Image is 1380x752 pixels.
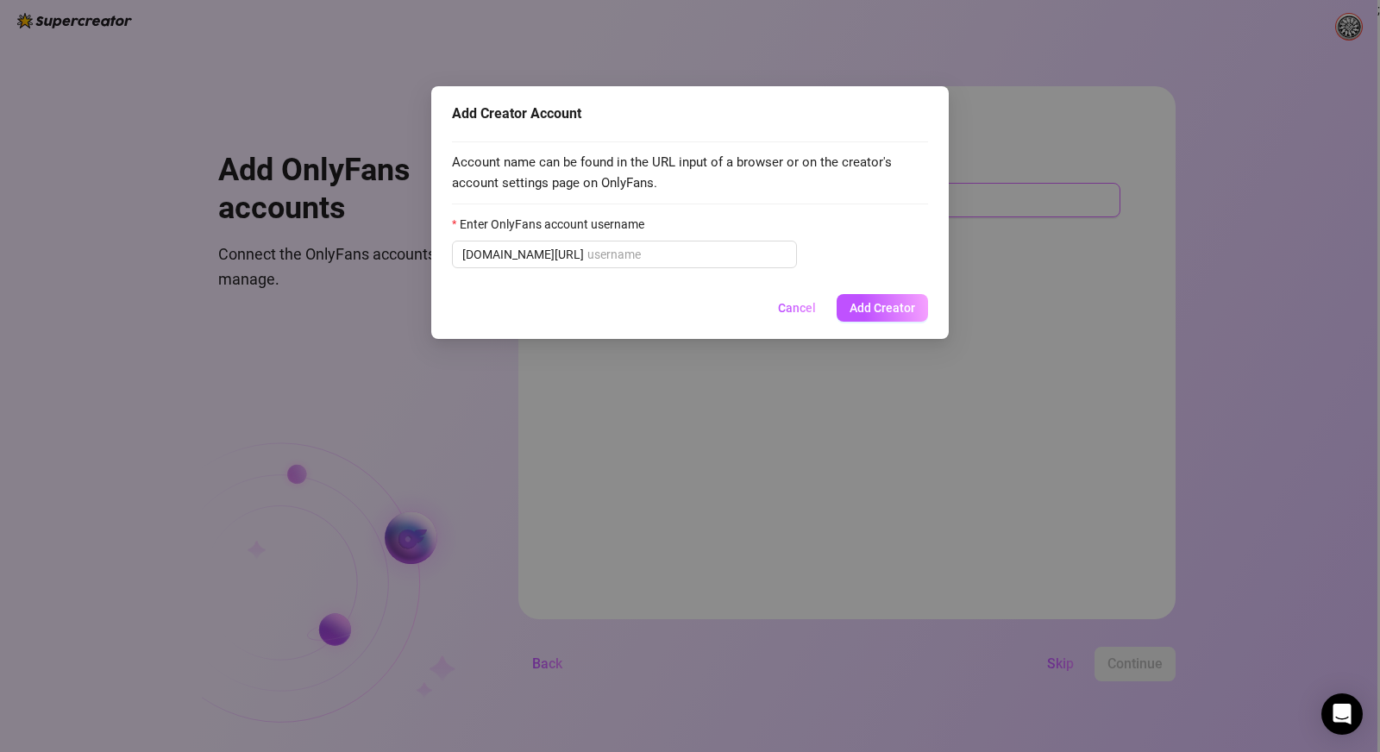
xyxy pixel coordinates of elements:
[452,103,928,124] div: Add Creator Account
[462,245,584,264] span: [DOMAIN_NAME][URL]
[837,294,928,322] button: Add Creator
[850,301,915,315] span: Add Creator
[1321,693,1363,735] div: Open Intercom Messenger
[778,301,816,315] span: Cancel
[764,294,830,322] button: Cancel
[587,245,787,264] input: Enter OnlyFans account username
[452,215,655,234] label: Enter OnlyFans account username
[452,153,928,193] span: Account name can be found in the URL input of a browser or on the creator's account settings page...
